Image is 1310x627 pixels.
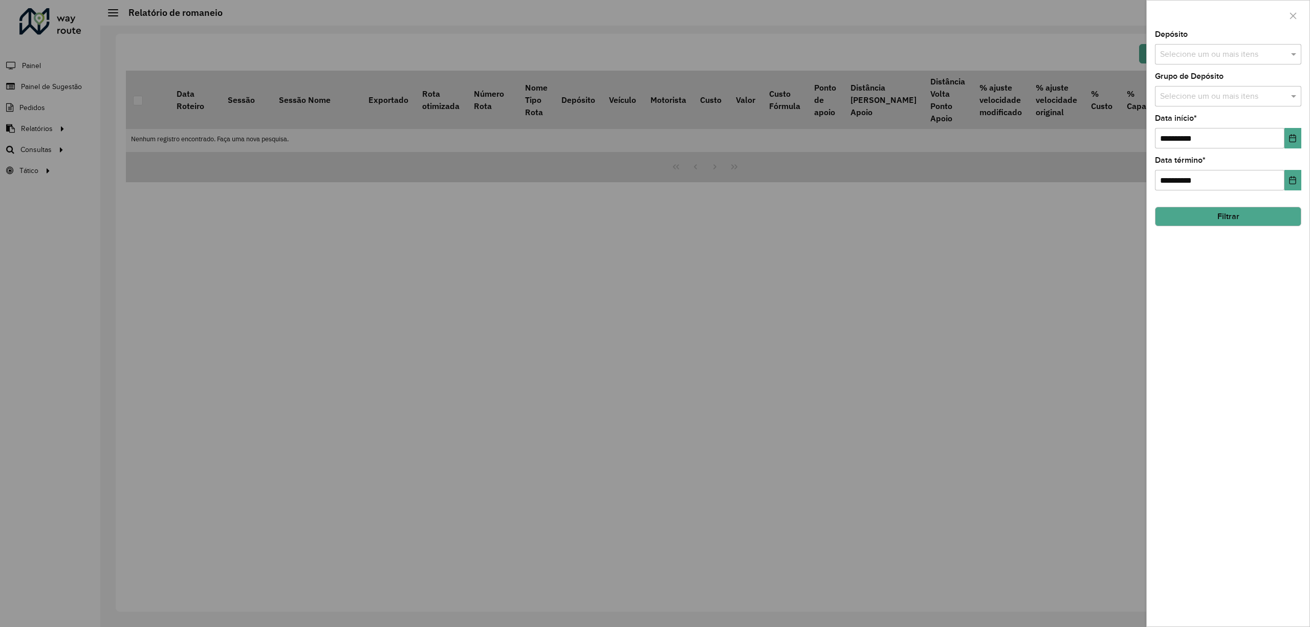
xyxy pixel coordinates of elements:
[1155,28,1188,40] label: Depósito
[1284,128,1301,148] button: Choose Date
[1155,112,1197,124] label: Data início
[1284,170,1301,190] button: Choose Date
[1155,207,1301,226] button: Filtrar
[1155,70,1224,82] label: Grupo de Depósito
[1155,154,1206,166] label: Data término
